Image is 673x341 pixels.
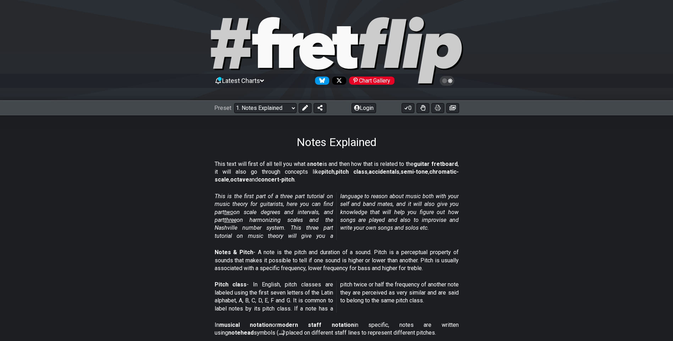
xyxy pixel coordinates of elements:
strong: Notes & Pitch [215,249,253,256]
strong: octave [230,176,249,183]
span: two [224,209,233,216]
button: Edit Preset [299,103,311,113]
strong: guitar fretboard [414,161,458,167]
select: Preset [234,103,297,113]
strong: musical notation [219,322,272,328]
p: - A note is the pitch and duration of a sound. Pitch is a perceptual property of sounds that make... [215,248,459,272]
p: - In English, pitch classes are labeled using the first seven letters of the Latin alphabet, A, B... [215,281,459,313]
a: #fretflip at Pinterest [346,77,395,85]
button: 0 [402,103,414,113]
span: Latest Charts [222,77,260,84]
button: Login [352,103,376,113]
button: Create image [446,103,459,113]
strong: pitch class [336,168,368,175]
strong: Pitch class [215,281,247,288]
strong: concert-pitch [258,176,294,183]
a: Follow #fretflip at X [329,77,346,85]
span: Toggle light / dark theme [443,78,451,84]
strong: semi-tone [401,168,428,175]
button: Share Preset [314,103,326,113]
span: Preset [214,105,231,111]
button: Toggle Dexterity for all fretkits [417,103,429,113]
h1: Notes Explained [297,135,376,149]
strong: modern staff notation [277,322,354,328]
p: This text will first of all tell you what a is and then how that is related to the , it will also... [215,160,459,184]
em: This is the first part of a three part tutorial on music theory for guitarists, here you can find... [215,193,459,239]
strong: note [310,161,322,167]
strong: notehead [228,329,254,336]
span: three [224,217,237,223]
strong: pitch [321,168,335,175]
strong: accidentals [369,168,399,175]
div: Chart Gallery [349,77,395,85]
p: In or in specific, notes are written using symbols (𝅝 𝅗𝅥 𝅘𝅥 𝅘𝅥𝅮) placed on different staff lines to r... [215,321,459,337]
button: Print [431,103,444,113]
a: Follow #fretflip at Bluesky [312,77,329,85]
